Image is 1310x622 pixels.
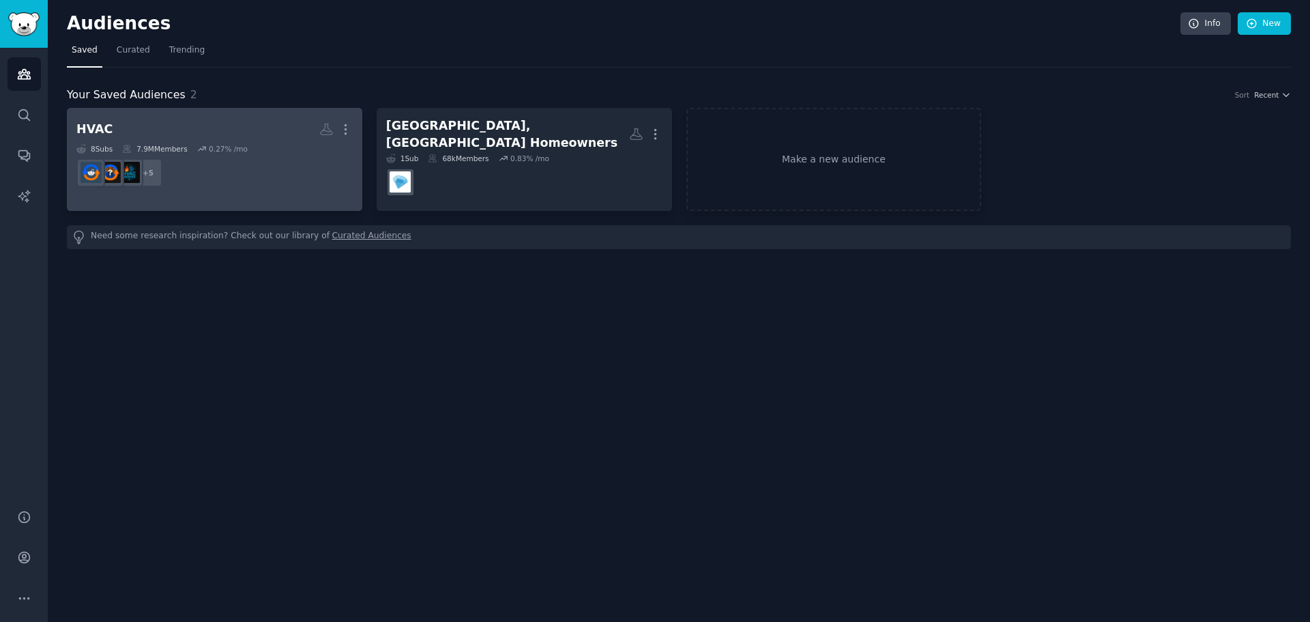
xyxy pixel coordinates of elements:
span: Trending [169,44,205,57]
span: Your Saved Audiences [67,87,186,104]
div: 8 Sub s [76,144,113,154]
a: Info [1180,12,1231,36]
span: Saved [72,44,98,57]
div: HVAC [76,121,113,138]
div: 0.27 % /mo [209,144,248,154]
span: Recent [1254,90,1279,100]
a: New [1238,12,1291,36]
span: Curated [117,44,150,57]
div: 0.83 % /mo [510,154,549,163]
span: 2 [190,88,197,101]
a: Curated Audiences [332,230,411,244]
img: hvacadvice [100,162,121,183]
a: [GEOGRAPHIC_DATA], [GEOGRAPHIC_DATA] Homeowners1Sub68kMembers0.83% /modayton [377,108,672,211]
div: 1 Sub [386,154,419,163]
button: Recent [1254,90,1291,100]
div: Sort [1235,90,1250,100]
img: GummySearch logo [8,12,40,36]
div: 68k Members [428,154,489,163]
img: dayton [390,171,411,193]
img: hvacRookies [119,162,140,183]
div: 7.9M Members [122,144,187,154]
a: Curated [112,40,155,68]
div: + 5 [134,158,162,187]
a: Make a new audience [686,108,982,211]
a: HVAC8Subs7.9MMembers0.27% /mo+5hvacRookieshvacadviceHVAC [67,108,362,211]
div: [GEOGRAPHIC_DATA], [GEOGRAPHIC_DATA] Homeowners [386,117,629,151]
a: Trending [164,40,209,68]
div: Need some research inspiration? Check out our library of [67,225,1291,249]
a: Saved [67,40,102,68]
img: HVAC [81,162,102,183]
h2: Audiences [67,13,1180,35]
